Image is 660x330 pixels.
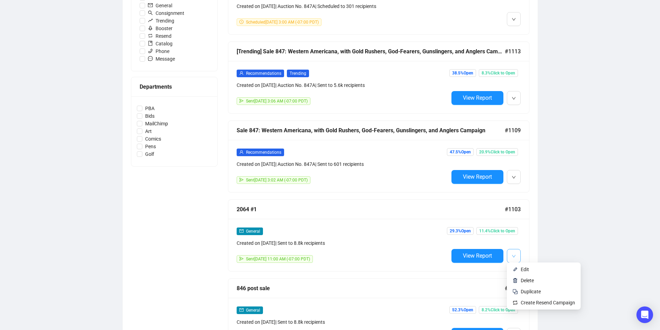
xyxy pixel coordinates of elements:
[237,126,505,135] div: Sale 847: Western Americana, with Gold Rushers, God-Fearers, Gunslingers, and Anglers Campaign
[145,2,175,9] span: General
[239,20,244,24] span: clock-circle
[239,99,244,103] span: send
[476,148,518,156] span: 20.9% Click to Open
[145,47,172,55] span: Phone
[239,150,244,154] span: user
[521,278,534,283] span: Delete
[239,308,244,312] span: mail
[512,175,516,179] span: down
[246,20,319,25] span: Scheduled [DATE] 3:00 AM (-07:00 PDT)
[142,112,157,120] span: Bids
[287,70,309,77] span: Trending
[145,17,177,25] span: Trending
[142,120,171,127] span: MailChimp
[636,306,653,323] div: Open Intercom Messenger
[142,143,159,150] span: Pens
[449,306,476,314] span: 52.3% Open
[463,173,492,180] span: View Report
[512,17,516,21] span: down
[479,306,518,314] span: 8.2% Click to Open
[505,126,521,135] span: #1109
[239,178,244,182] span: send
[246,178,308,182] span: Sent [DATE] 3:02 AM (-07:00 PDT)
[505,205,521,214] span: #1103
[145,40,175,47] span: Catalog
[142,105,157,112] span: PBA
[512,278,518,283] img: svg+xml;base64,PHN2ZyB4bWxucz0iaHR0cDovL3d3dy53My5vcmcvMjAwMC9zdmciIHhtbG5zOnhsaW5rPSJodHRwOi8vd3...
[228,121,529,193] a: Sale 847: Western Americana, with Gold Rushers, God-Fearers, Gunslingers, and Anglers Campaign#11...
[148,3,153,8] span: mail
[142,135,164,143] span: Comics
[463,95,492,101] span: View Report
[449,69,476,77] span: 38.5% Open
[479,69,518,77] span: 8.3% Click to Open
[237,318,449,326] div: Created on [DATE] | Sent to 8.8k recipients
[246,257,310,261] span: Sent [DATE] 11:00 AM (-07:00 PDT)
[148,33,153,38] span: retweet
[145,9,187,17] span: Consignment
[148,18,153,23] span: rise
[145,25,175,32] span: Booster
[463,252,492,259] span: View Report
[237,160,449,168] div: Created on [DATE] | Auction No. 847A | Sent to 601 recipients
[447,148,474,156] span: 47.5% Open
[239,71,244,75] span: user
[145,55,178,63] span: Message
[246,99,308,104] span: Sent [DATE] 3:06 AM (-07:00 PDT)
[142,150,157,158] span: Golf
[246,71,281,76] span: Recommendations
[145,32,174,40] span: Resend
[512,289,518,294] img: svg+xml;base64,PHN2ZyB4bWxucz0iaHR0cDovL3d3dy53My5vcmcvMjAwMC9zdmciIHdpZHRoPSIyNCIgaGVpZ2h0PSIyNC...
[148,48,153,53] span: phone
[505,284,521,293] span: #1102
[246,308,260,313] span: General
[228,199,529,271] a: 2064 #1#1103mailGeneralCreated on [DATE]| Sent to 8.8k recipientssendSent[DATE] 11:00 AM (-07:00 ...
[521,300,575,305] span: Create Resend Campaign
[521,289,541,294] span: Duplicate
[140,82,209,91] div: Departments
[148,26,153,30] span: rocket
[512,254,516,258] span: down
[451,91,503,105] button: View Report
[512,300,518,305] img: retweet.svg
[505,47,521,56] span: #1113
[451,249,503,263] button: View Report
[239,257,244,261] span: send
[476,227,518,235] span: 11.4% Click to Open
[237,81,449,89] div: Created on [DATE] | Auction No. 847A | Sent to 5.6k recipients
[512,96,516,100] span: down
[447,227,474,235] span: 29.3% Open
[451,170,503,184] button: View Report
[512,267,518,272] img: svg+xml;base64,PHN2ZyB4bWxucz0iaHR0cDovL3d3dy53My5vcmcvMjAwMC9zdmciIHhtbG5zOnhsaW5rPSJodHRwOi8vd3...
[148,41,153,46] span: book
[246,229,260,234] span: General
[237,205,505,214] div: 2064 #1
[239,229,244,233] span: mail
[246,150,281,155] span: Recommendations
[148,10,153,15] span: search
[228,42,529,114] a: [Trending] Sale 847: Western Americana, with Gold Rushers, God-Fearers, Gunslingers, and Anglers ...
[521,267,529,272] span: Edit
[148,56,153,61] span: message
[237,47,505,56] div: [Trending] Sale 847: Western Americana, with Gold Rushers, God-Fearers, Gunslingers, and Anglers ...
[237,239,449,247] div: Created on [DATE] | Sent to 8.8k recipients
[142,127,155,135] span: Art
[237,284,505,293] div: 846 post sale
[237,2,449,10] div: Created on [DATE] | Auction No. 847A | Scheduled to 301 recipients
